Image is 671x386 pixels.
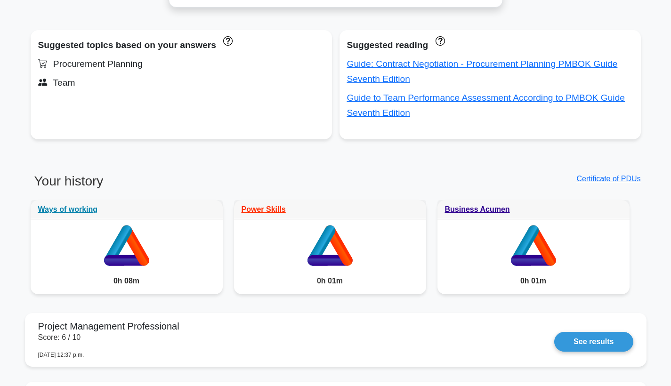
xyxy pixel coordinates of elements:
div: Suggested reading [347,38,633,53]
a: Guide to Team Performance Assessment According to PMBOK Guide Seventh Edition [347,93,625,118]
a: Business Acumen [445,205,510,213]
a: Guide: Contract Negotiation - Procurement Planning PMBOK Guide Seventh Edition [347,59,618,84]
div: Team [38,75,324,90]
div: Procurement Planning [38,56,324,72]
a: Power Skills [242,205,286,213]
a: Ways of working [38,205,98,213]
div: 0h 01m [437,268,630,294]
a: See results [554,332,633,352]
h3: Your history [31,173,330,197]
a: Certificate of PDUs [576,175,640,183]
a: These topics have been answered less than 50% correct. Topics disapear when you answer questions ... [221,35,233,45]
div: 0h 01m [234,268,426,294]
div: 0h 08m [31,268,223,294]
a: These concepts have been answered less than 50% correct. The guides disapear when you answer ques... [433,35,445,45]
div: Suggested topics based on your answers [38,38,324,53]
